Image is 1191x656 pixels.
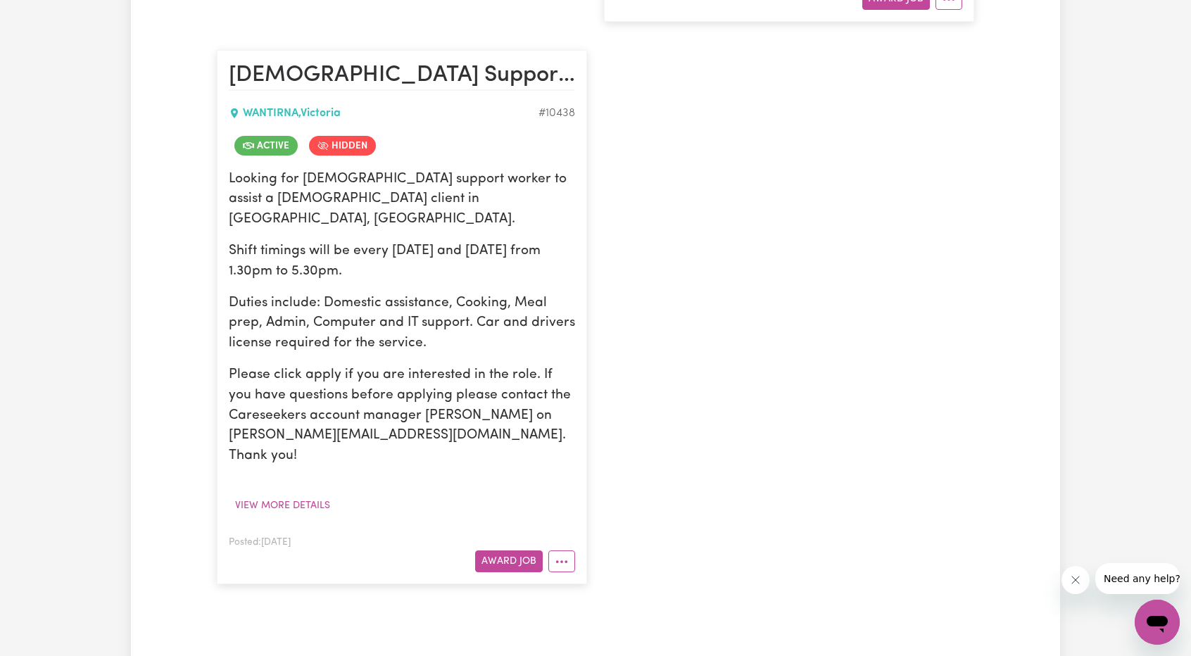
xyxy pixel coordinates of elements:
[548,550,575,572] button: More options
[538,105,575,122] div: Job ID #10438
[1135,600,1180,645] iframe: Button to launch messaging window
[229,538,291,547] span: Posted: [DATE]
[8,10,85,21] span: Need any help?
[229,294,575,354] p: Duties include: Domestic assistance, Cooking, Meal prep, Admin, Computer and IT support. Car and ...
[229,365,575,467] p: Please click apply if you are interested in the role. If you have questions before applying pleas...
[229,62,575,90] h2: Female Support Worker Needed Wednesday And Thursday - Wantirna, VIC,
[234,136,298,156] span: Job is active
[1061,566,1090,594] iframe: Close message
[229,241,575,282] p: Shift timings will be every [DATE] and [DATE] from 1.30pm to 5.30pm.
[309,136,376,156] span: Job is hidden
[229,170,575,230] p: Looking for [DEMOGRAPHIC_DATA] support worker to assist a [DEMOGRAPHIC_DATA] client in [GEOGRAPHI...
[229,495,336,517] button: View more details
[1095,563,1180,594] iframe: Message from company
[229,105,538,122] div: WANTIRNA , Victoria
[475,550,543,572] button: Award Job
